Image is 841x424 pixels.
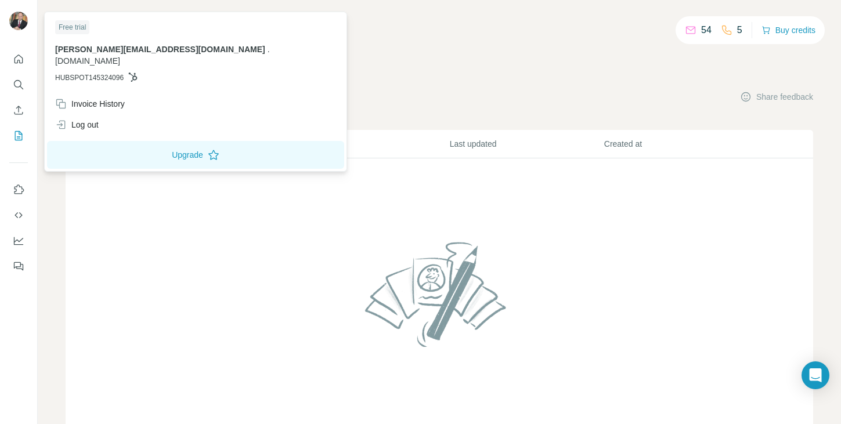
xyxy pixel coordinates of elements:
[9,74,28,95] button: Search
[55,56,120,66] span: [DOMAIN_NAME]
[737,23,742,37] p: 5
[9,256,28,277] button: Feedback
[740,91,813,103] button: Share feedback
[273,138,448,150] p: Records
[9,179,28,200] button: Use Surfe on LinkedIn
[55,98,125,110] div: Invoice History
[55,20,89,34] div: Free trial
[268,45,270,54] span: .
[450,138,603,150] p: Last updated
[360,232,518,356] img: No lists found
[701,23,712,37] p: 54
[47,141,344,169] button: Upgrade
[9,205,28,226] button: Use Surfe API
[9,49,28,70] button: Quick start
[9,125,28,146] button: My lists
[9,230,28,251] button: Dashboard
[9,12,28,30] img: Avatar
[802,361,829,389] div: Open Intercom Messenger
[55,73,124,83] span: HUBSPOT145324096
[761,22,815,38] button: Buy credits
[55,45,265,54] span: [PERSON_NAME][EMAIL_ADDRESS][DOMAIN_NAME]
[604,138,757,150] p: Created at
[9,100,28,121] button: Enrich CSV
[55,119,99,131] div: Log out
